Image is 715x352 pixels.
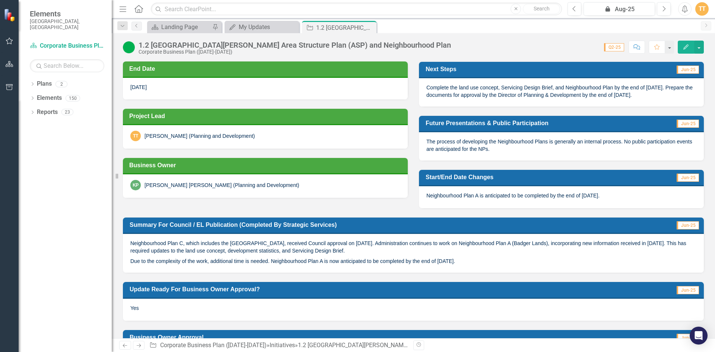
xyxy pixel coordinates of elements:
h3: End Date [129,65,404,72]
div: 1.2 [GEOGRAPHIC_DATA][PERSON_NAME] Area Structure Plan (ASP) and Neighbourhood Plan [316,23,375,32]
h3: Summary for Council / EL Publication (Completed by Strategic Services) [130,221,642,228]
img: On Track [123,41,135,53]
a: Reports [37,108,58,117]
a: Landing Page [149,22,210,32]
span: Jun-25 [677,221,699,229]
a: Corporate Business Plan ([DATE]-[DATE]) [30,42,104,50]
div: [PERSON_NAME] (Planning and Development) [144,132,255,140]
span: Complete the land use concept, Servicing Design Brief, and Neighbourhood Plan by the end of [DATE... [426,85,693,98]
h3: Update Ready for Business Owner Approval? [130,286,614,293]
div: KP [130,180,141,190]
span: [DATE] [130,84,147,90]
a: Plans [37,80,52,88]
div: Aug-25 [586,5,652,14]
span: Q2-25 [604,43,624,51]
p: Neighbourhood Plan C, which includes the [GEOGRAPHIC_DATA], received Council approval on [DATE]. ... [130,240,696,256]
div: 2 [55,81,67,87]
img: ClearPoint Strategy [4,9,17,22]
div: My Updates [239,22,297,32]
h3: Start/End Date Changes [426,174,630,181]
button: TT [695,2,709,16]
div: 1.2 [GEOGRAPHIC_DATA][PERSON_NAME] Area Structure Plan (ASP) and Neighbourhood Plan [139,41,451,49]
h3: Business Owner Approval [130,334,564,341]
div: [PERSON_NAME] [PERSON_NAME] (Planning and Development) [144,181,299,189]
a: Elements [37,94,62,102]
a: My Updates [226,22,297,32]
input: Search Below... [30,59,104,72]
div: Corporate Business Plan ([DATE]-[DATE]) [139,49,451,55]
div: » » [149,341,408,350]
p: Due to the complexity of the work, additional time is needed. Neighbourhood Plan A is now anticip... [130,256,696,265]
div: 1.2 [GEOGRAPHIC_DATA][PERSON_NAME] Area Structure Plan (ASP) and Neighbourhood Plan [298,342,544,349]
div: 150 [66,95,80,101]
div: Landing Page [161,22,210,32]
small: [GEOGRAPHIC_DATA], [GEOGRAPHIC_DATA] [30,18,104,31]
input: Search ClearPoint... [151,3,562,16]
span: Jun-25 [677,286,699,294]
a: Corporate Business Plan ([DATE]-[DATE]) [160,342,267,349]
div: TT [130,131,141,141]
h3: Business Owner [129,162,404,169]
span: Jun-25 [677,174,699,182]
div: 23 [61,109,73,115]
h3: Project Lead [129,112,404,120]
span: Search [534,6,550,12]
a: Initiatives [270,342,295,349]
span: Jun-25 [677,66,699,74]
button: Search [523,4,560,14]
div: Open Intercom Messenger [690,327,708,345]
span: Jun-25 [677,334,699,342]
h3: Next Steps [426,66,582,73]
span: Yes [130,305,139,311]
span: Jun-25 [677,120,699,128]
span: Elements [30,9,104,18]
span: The process of developing the Neighbourhood Plans is generally an internal process. No public par... [426,139,692,152]
button: Aug-25 [584,2,655,16]
h3: Future Presentations & Public Participation [426,120,657,127]
span: Neighbourhood Plan A is anticipated to be completed by the end of [DATE]. [426,193,600,199]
